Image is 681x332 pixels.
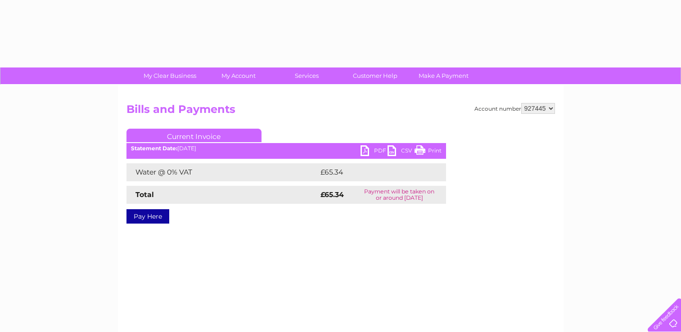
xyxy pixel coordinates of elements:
a: Pay Here [126,209,169,224]
strong: Total [135,190,154,199]
b: Statement Date: [131,145,177,152]
a: Print [415,145,442,158]
h2: Bills and Payments [126,103,555,120]
td: Water @ 0% VAT [126,163,318,181]
a: My Account [201,67,275,84]
td: £65.34 [318,163,428,181]
a: Make A Payment [406,67,481,84]
a: My Clear Business [133,67,207,84]
div: Account number [474,103,555,114]
a: Services [270,67,344,84]
a: Customer Help [338,67,412,84]
td: Payment will be taken on or around [DATE] [353,186,446,204]
a: CSV [388,145,415,158]
strong: £65.34 [320,190,344,199]
div: [DATE] [126,145,446,152]
a: PDF [361,145,388,158]
a: Current Invoice [126,129,262,142]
